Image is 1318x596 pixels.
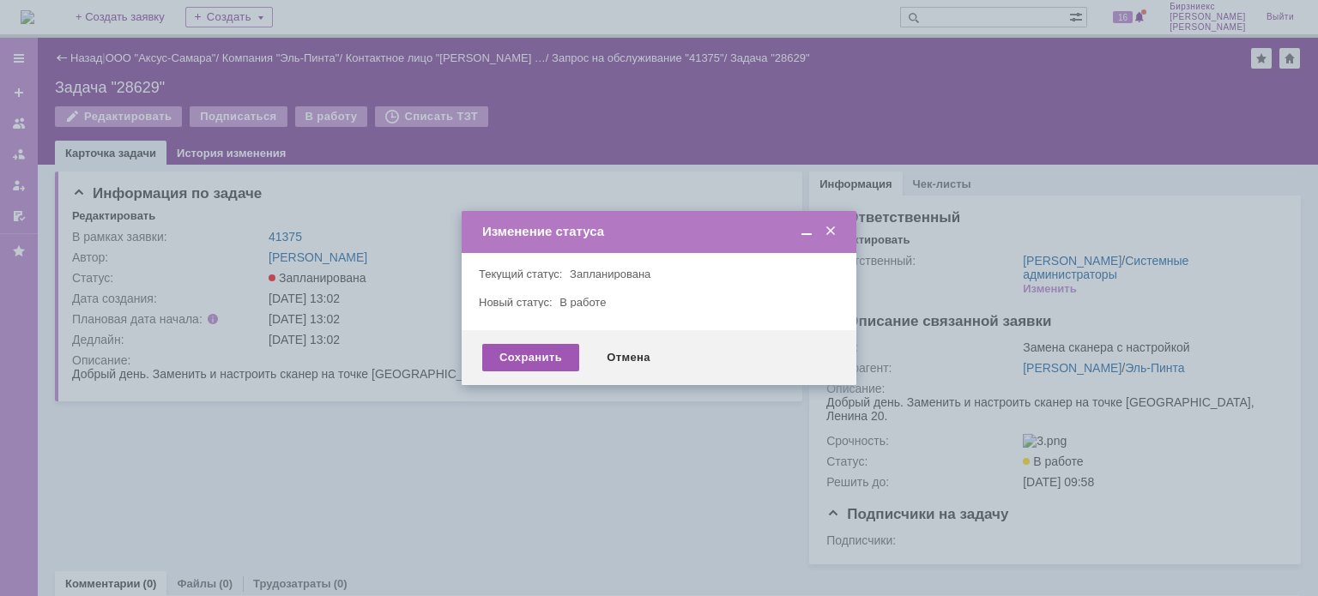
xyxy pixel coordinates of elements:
div: Изменение статуса [482,224,839,239]
span: Закрыть [822,224,839,239]
label: Текущий статус: [479,268,562,280]
span: В работе [559,296,606,309]
span: Запланирована [570,268,650,280]
span: Свернуть (Ctrl + M) [798,224,815,239]
label: Новый статус: [479,296,553,309]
